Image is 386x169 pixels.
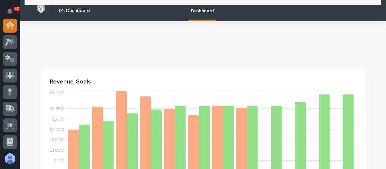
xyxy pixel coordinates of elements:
tspan: $3.85M [49,107,64,111]
div: Notifications63 [8,8,17,19]
tspan: $2.2M [51,138,64,142]
tspan: $3.3M [51,117,64,122]
p: Revenue Goals [50,79,356,86]
button: Notifications [3,4,17,18]
tspan: $4.77M [49,90,64,95]
p: 63 [15,6,19,11]
button: users-avatar [3,152,17,166]
tspan: $1.65M [49,148,64,153]
img: Workspace Logo [35,3,47,15]
tspan: $2.75M [49,127,64,132]
tspan: $1.1M [54,159,64,163]
h2: 01. Dashboard [59,8,90,14]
